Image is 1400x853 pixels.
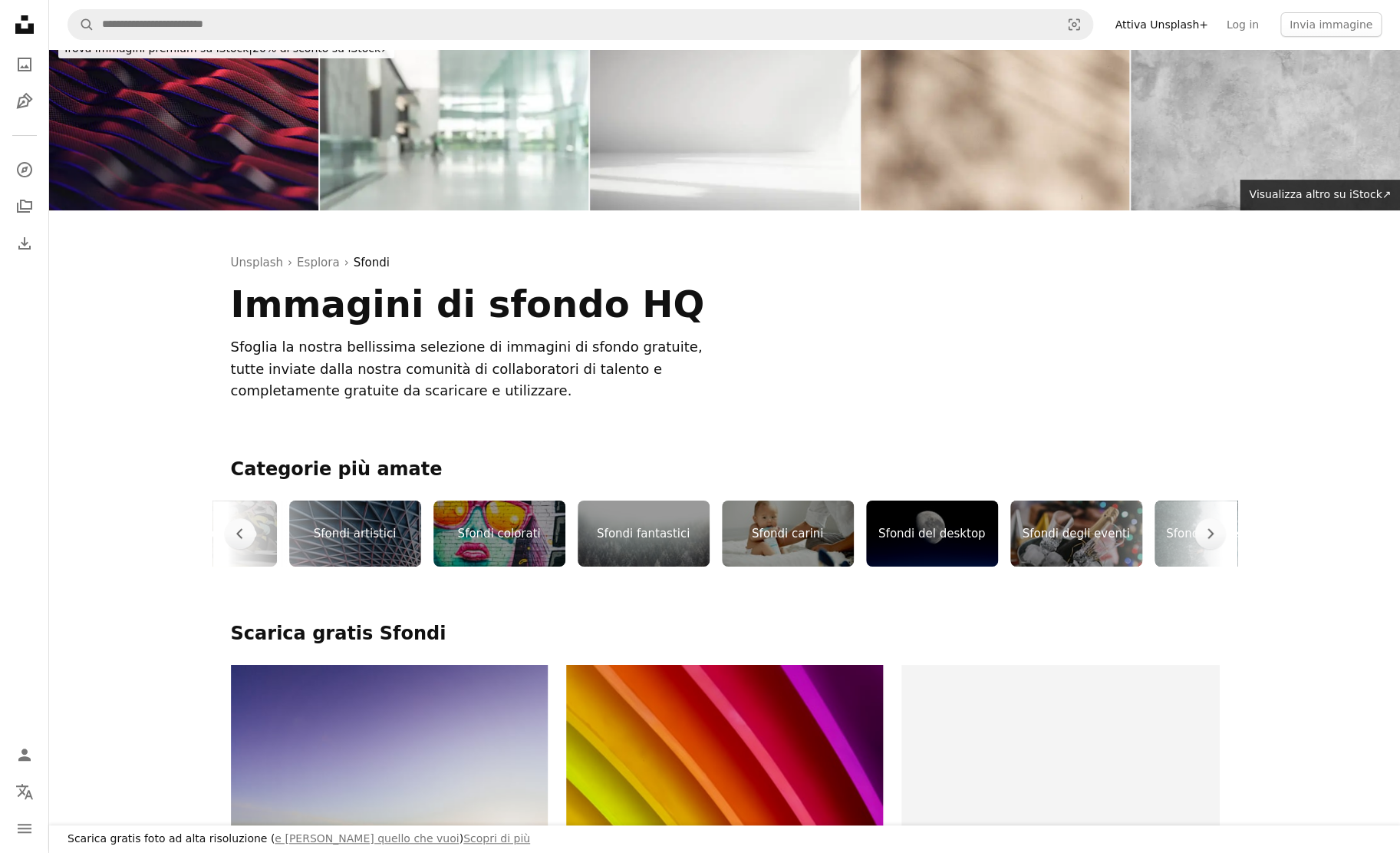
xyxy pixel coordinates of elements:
[231,253,284,272] a: Unsplash
[1217,12,1268,37] a: Log in
[231,253,1219,272] div: › ›
[9,739,40,770] a: Accedi / Registrati
[275,832,459,845] a: e [PERSON_NAME] quello che vuoi
[1105,12,1217,37] a: Attiva Unsplash+
[590,31,859,210] img: Minimalist Abstract Empty White Room for product presentation
[68,9,1093,40] form: Trova visual in tutto il sito
[9,49,40,80] a: Foto
[866,501,998,567] a: Sfondi del desktop
[231,458,1219,482] h2: Categorie più amate
[1249,188,1391,200] span: Visualizza altro su iStock ↗
[68,10,94,39] button: Cerca su Unsplash
[463,832,530,845] a: Scopri di più
[231,622,1219,646] h2: Scarica gratis Sfondi
[9,776,40,807] button: Lingua
[231,763,548,777] a: silhouette di montagne vicino allo specchio d'acqua durante il tramonto arancione
[9,191,40,222] a: Collezioni
[297,253,340,272] a: Esplora
[1194,518,1225,549] button: scorri la lista a destra
[1056,10,1092,39] button: Ricerca visiva
[320,31,589,210] img: Blurred business office building lobby or hotel blur background interior view toward reception ha...
[433,501,565,567] a: Sfondi colorati
[9,228,40,259] a: Cronologia download
[289,501,421,567] a: Sfondi artistici
[578,501,710,567] a: Sfondi fantastici
[49,31,318,210] img: Black carbon fiber motion background. Technology wavy line with red neon glowing light 3d illustr...
[9,9,40,43] a: Home — Unsplash
[722,501,854,567] a: Sfondi carini
[1010,501,1142,567] a: Sfondi degli eventi
[231,284,884,324] h1: Immagini di sfondo HQ
[1240,180,1400,210] a: Visualizza altro su iStock↗
[354,253,390,272] a: Sfondi
[9,86,40,117] a: Illustrazioni
[1280,12,1382,37] button: Invia immagine
[1155,501,1286,567] a: Sfondi del telefono
[68,832,530,847] h3: Scarica gratis foto ad alta risoluzione ( )
[9,813,40,844] button: Menu
[225,518,255,549] button: scorri la lista a sinistra
[861,31,1130,210] img: Parte di un muro di cemento beige con ombre
[1131,31,1400,210] img: Vecchia trama della parete cemento grigio sporco con sfondo nero grigio astratto e design di colo...
[231,336,716,402] div: Sfoglia la nostra bellissima selezione di immagini di sfondo gratuite, tutte inviate dalla nostra...
[9,154,40,185] a: Esplora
